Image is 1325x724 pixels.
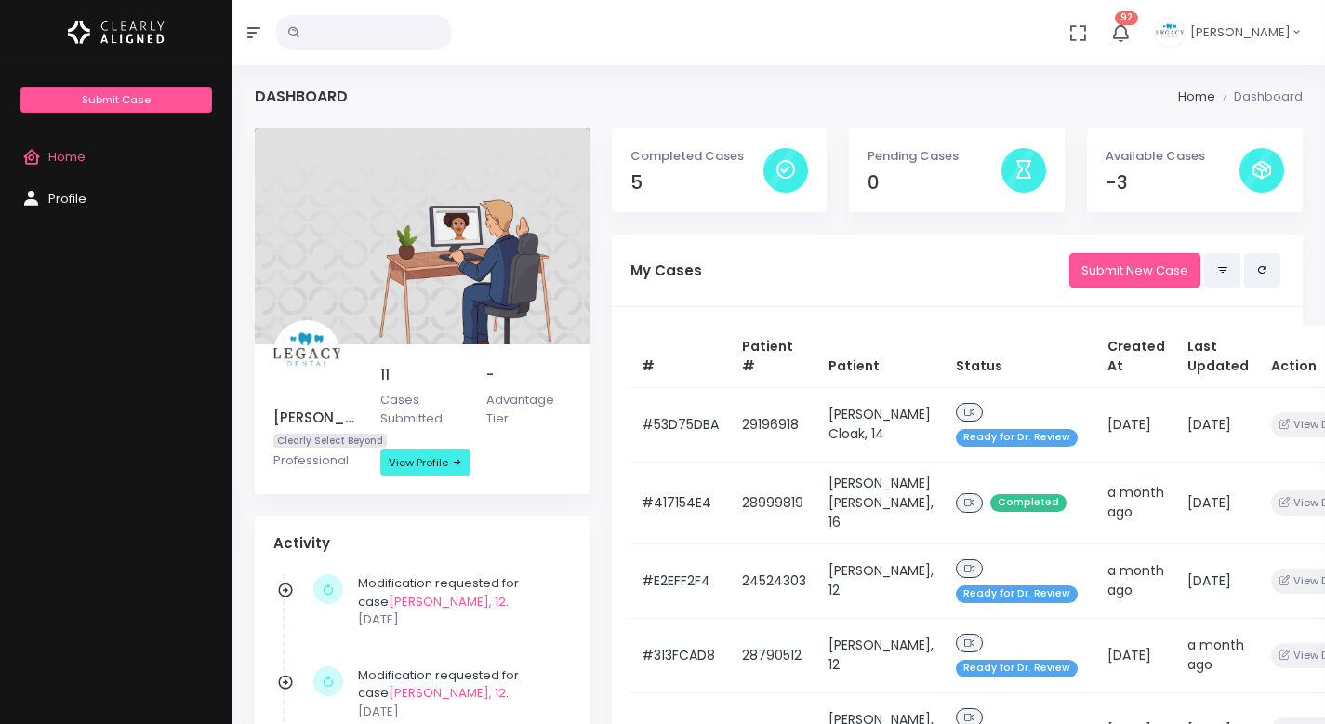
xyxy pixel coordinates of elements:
[731,326,817,388] th: Patient #
[817,462,945,543] td: [PERSON_NAME] [PERSON_NAME], 16
[1096,462,1176,543] td: a month ago
[630,387,731,462] td: #53D75DBA
[868,147,1001,166] p: Pending Cases
[1069,253,1200,288] a: Submit New Case
[48,148,86,166] span: Home
[273,434,387,448] span: Clearly Select Beyond
[731,387,817,462] td: 29196918
[868,172,1001,194] h4: 0
[731,462,817,543] td: 28999819
[630,326,731,388] th: #
[630,618,731,692] td: #313FCAD8
[630,543,731,618] td: #E2EFF2F4
[389,684,506,702] a: [PERSON_NAME], 12
[389,593,506,610] a: [PERSON_NAME], 12
[1176,543,1260,618] td: [DATE]
[1176,387,1260,462] td: [DATE]
[956,429,1078,447] span: Ready for Dr. Review
[486,391,571,427] p: Advantage Tier
[1096,326,1176,388] th: Created At
[1176,618,1260,692] td: a month ago
[630,147,764,166] p: Completed Cases
[630,172,764,194] h4: 5
[1178,87,1215,106] li: Home
[956,585,1078,603] span: Ready for Dr. Review
[255,87,348,105] h4: Dashboard
[1096,543,1176,618] td: a month ago
[731,618,817,692] td: 28790512
[358,610,562,629] p: [DATE]
[1190,23,1291,42] span: [PERSON_NAME]
[358,574,562,629] div: Modification requested for case .
[956,660,1078,677] span: Ready for Dr. Review
[380,449,470,476] a: View Profile
[358,666,562,721] div: Modification requested for case .
[630,462,731,543] td: #417154E4
[990,494,1067,512] span: Completed
[48,190,86,208] span: Profile
[945,326,1096,388] th: Status
[1215,87,1303,106] li: Dashboard
[20,87,211,113] a: Submit Case
[1106,147,1239,166] p: Available Cases
[731,543,817,618] td: 24524303
[1115,11,1138,25] span: 92
[1096,618,1176,692] td: [DATE]
[273,409,358,426] h5: [PERSON_NAME]
[380,367,465,383] h5: 11
[358,703,562,721] p: [DATE]
[1096,387,1176,462] td: [DATE]
[817,618,945,692] td: [PERSON_NAME], 12
[1106,172,1239,194] h4: -3
[380,391,465,427] p: Cases Submitted
[273,451,358,470] p: Professional
[817,326,945,388] th: Patient
[817,387,945,462] td: [PERSON_NAME] Cloak, 14
[82,92,151,107] span: Submit Case
[273,535,571,552] h4: Activity
[68,13,165,52] img: Logo Horizontal
[1176,462,1260,543] td: [DATE]
[1176,326,1260,388] th: Last Updated
[486,367,571,383] h5: -
[630,262,1069,279] h5: My Cases
[1153,16,1186,49] img: Header Avatar
[817,543,945,618] td: [PERSON_NAME], 12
